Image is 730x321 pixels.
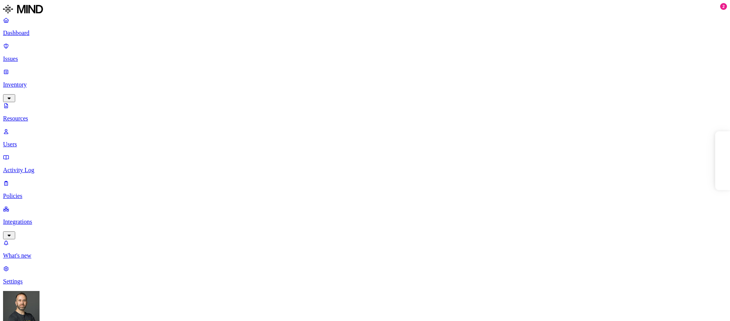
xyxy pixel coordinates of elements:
p: Policies [3,193,727,199]
p: Users [3,141,727,148]
p: Integrations [3,218,727,225]
a: Settings [3,265,727,285]
p: Activity Log [3,167,727,174]
a: Issues [3,43,727,62]
a: Resources [3,102,727,122]
p: Resources [3,115,727,122]
img: MIND [3,3,43,15]
a: MIND [3,3,727,17]
a: Inventory [3,68,727,101]
p: What's new [3,252,727,259]
p: Issues [3,55,727,62]
a: Dashboard [3,17,727,36]
p: Dashboard [3,30,727,36]
a: Users [3,128,727,148]
a: Activity Log [3,154,727,174]
a: Policies [3,180,727,199]
p: Settings [3,278,727,285]
a: What's new [3,239,727,259]
div: 2 [720,3,727,10]
p: Inventory [3,81,727,88]
a: Integrations [3,206,727,238]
